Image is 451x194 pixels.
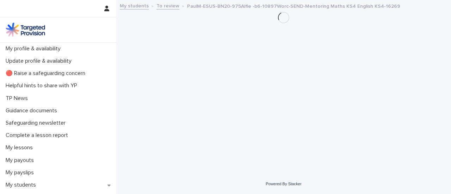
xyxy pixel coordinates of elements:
p: Guidance documents [3,107,63,114]
p: 🔴 Raise a safeguarding concern [3,70,91,77]
p: My payouts [3,157,39,164]
a: To review [156,1,179,10]
p: PaulM-ESUS-BN20-975Alfie -b6-10897Worc-SEND-Mentoring Maths KS4 English KS4-16269 [187,2,400,10]
p: My profile & availability [3,45,66,52]
p: My payslips [3,169,39,176]
p: Complete a lesson report [3,132,74,139]
p: Safeguarding newsletter [3,120,71,126]
p: Helpful hints to share with YP [3,82,83,89]
a: Powered By Stacker [266,182,301,186]
p: My students [3,182,42,188]
p: My lessons [3,144,38,151]
p: Update profile & availability [3,58,77,64]
img: M5nRWzHhSzIhMunXDL62 [6,23,45,37]
p: TP News [3,95,33,102]
a: My students [120,1,149,10]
